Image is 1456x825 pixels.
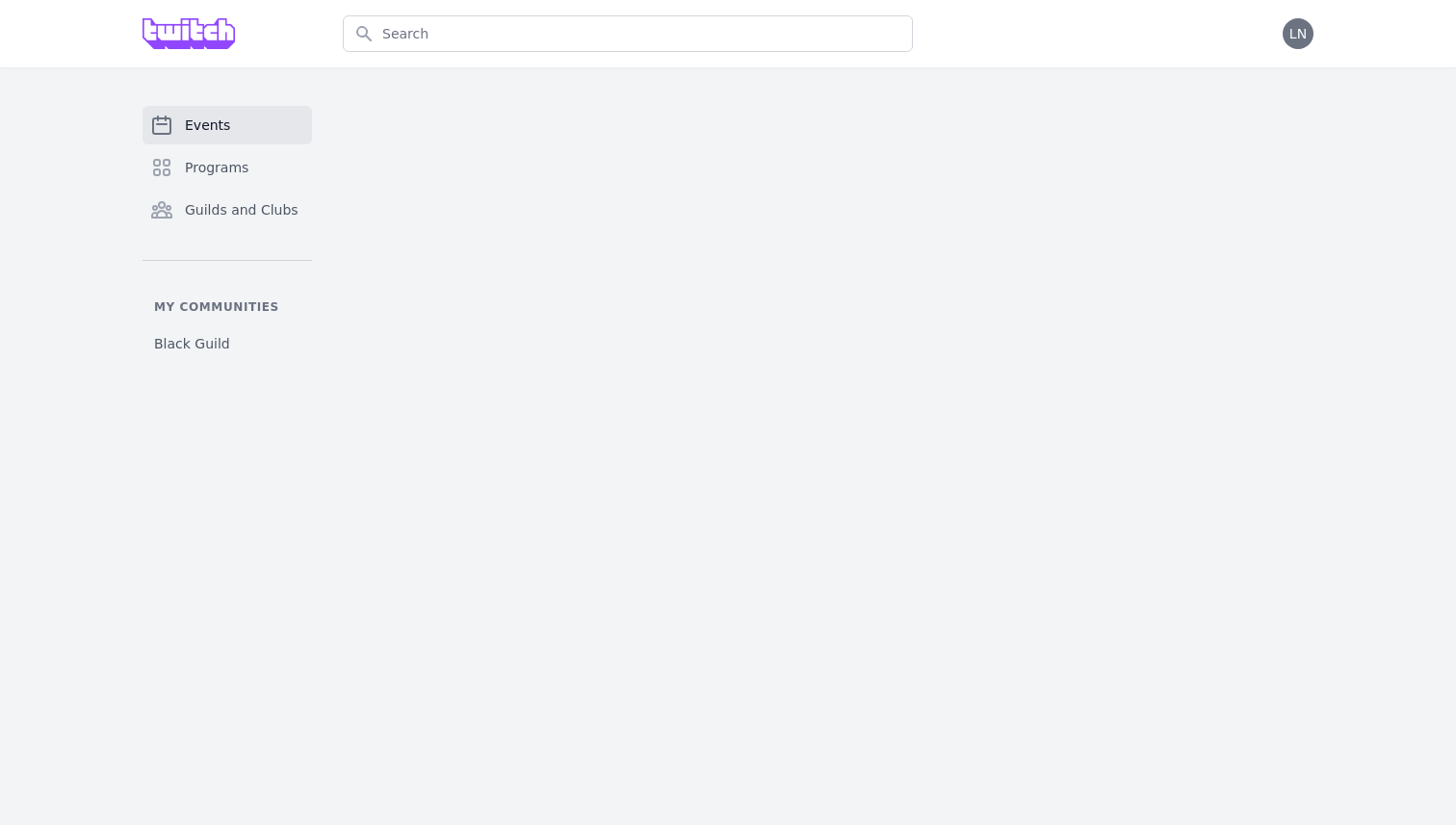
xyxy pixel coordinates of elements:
span: Programs [185,158,248,177]
a: Programs [143,148,312,187]
nav: Sidebar [143,106,312,361]
a: Black Guild [143,326,312,361]
button: LN [1283,18,1313,49]
span: Black Guild [154,334,230,353]
a: Guilds and Clubs [143,191,312,229]
p: My communities [143,299,312,315]
img: Grove [143,18,235,49]
a: Events [143,106,312,144]
span: Events [185,116,230,135]
span: Guilds and Clubs [185,200,299,219]
span: LN [1289,27,1307,40]
input: Search [343,15,913,52]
